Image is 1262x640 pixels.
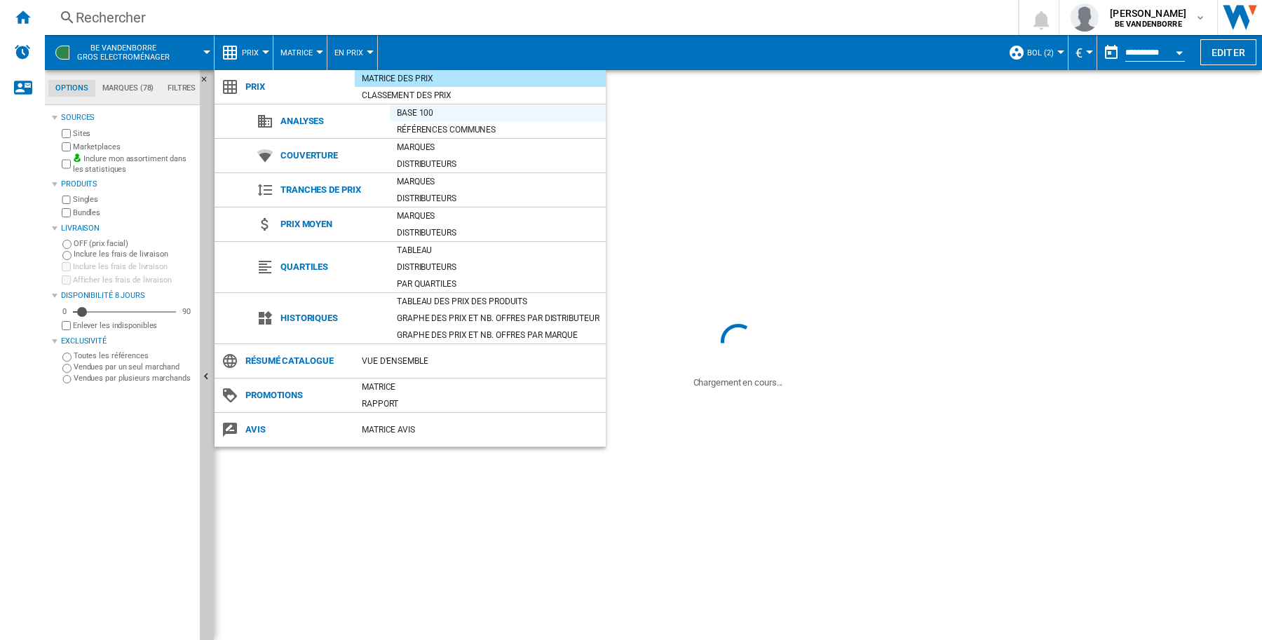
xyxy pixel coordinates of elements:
[355,380,606,394] div: Matrice
[390,209,606,223] div: Marques
[273,215,390,234] span: Prix moyen
[238,386,355,405] span: Promotions
[390,260,606,274] div: Distributeurs
[355,354,606,368] div: Vue d'ensemble
[390,123,606,137] div: Références communes
[273,308,390,328] span: Historiques
[390,106,606,120] div: Base 100
[273,111,390,131] span: Analyses
[273,146,390,165] span: Couverture
[355,72,606,86] div: Matrice des prix
[390,175,606,189] div: Marques
[355,423,606,437] div: Matrice AVIS
[390,243,606,257] div: Tableau
[390,191,606,205] div: Distributeurs
[390,294,606,308] div: Tableau des prix des produits
[390,311,606,325] div: Graphe des prix et nb. offres par distributeur
[355,88,606,102] div: Classement des prix
[238,351,355,371] span: Résumé catalogue
[238,77,355,97] span: Prix
[273,180,390,200] span: Tranches de prix
[390,140,606,154] div: Marques
[238,420,355,440] span: Avis
[390,328,606,342] div: Graphe des prix et nb. offres par marque
[390,157,606,171] div: Distributeurs
[273,257,390,277] span: Quartiles
[390,277,606,291] div: Par quartiles
[355,397,606,411] div: Rapport
[390,226,606,240] div: Distributeurs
